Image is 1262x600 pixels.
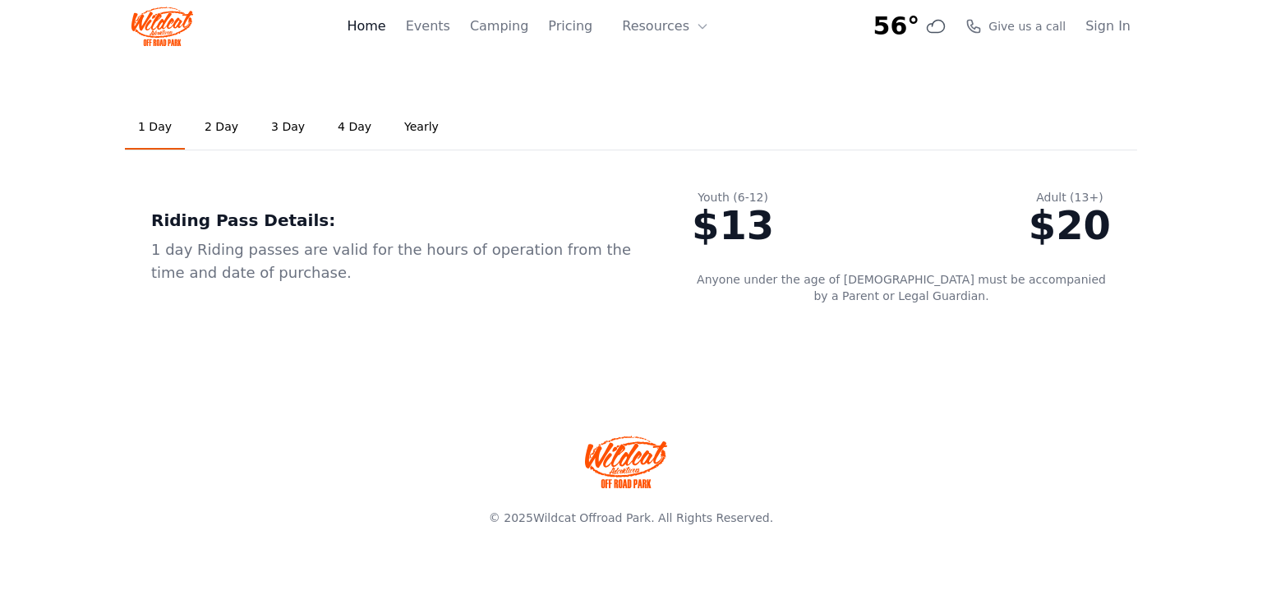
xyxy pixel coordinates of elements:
a: 4 Day [325,105,385,150]
a: Give us a call [965,18,1066,35]
a: Wildcat Offroad Park [533,511,651,524]
div: $20 [1029,205,1111,245]
div: Riding Pass Details: [151,209,639,232]
a: 1 Day [125,105,185,150]
a: 2 Day [191,105,251,150]
a: Home [347,16,385,36]
div: 1 day Riding passes are valid for the hours of operation from the time and date of purchase. [151,238,639,284]
a: Pricing [548,16,592,36]
span: 56° [873,12,920,41]
img: Wildcat Offroad park [585,436,667,488]
a: Events [406,16,450,36]
div: Adult (13+) [1029,189,1111,205]
a: Sign In [1085,16,1131,36]
a: 3 Day [258,105,318,150]
span: Give us a call [988,18,1066,35]
div: Youth (6-12) [692,189,774,205]
img: Wildcat Logo [131,7,193,46]
a: Yearly [391,105,452,150]
a: Camping [470,16,528,36]
span: © 2025 . All Rights Reserved. [489,511,773,524]
p: Anyone under the age of [DEMOGRAPHIC_DATA] must be accompanied by a Parent or Legal Guardian. [692,271,1111,304]
button: Resources [612,10,719,43]
div: $13 [692,205,774,245]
